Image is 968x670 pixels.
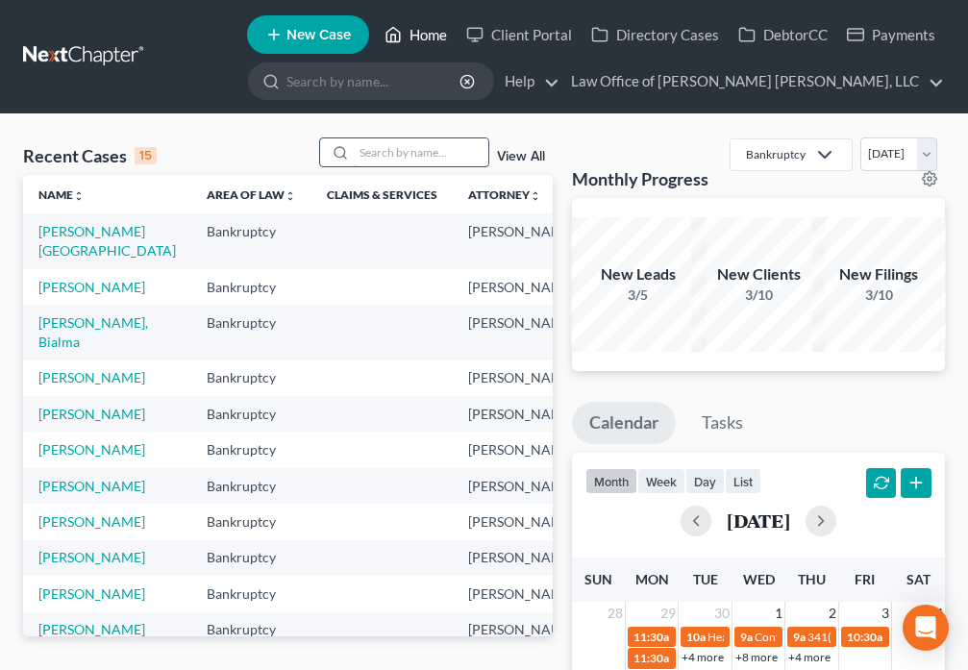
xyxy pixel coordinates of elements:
div: New Leads [571,263,706,285]
span: 11:30a [633,630,669,644]
div: New Filings [811,263,946,285]
td: Bankruptcy [191,468,311,504]
a: Attorneyunfold_more [468,187,541,202]
a: Law Office of [PERSON_NAME] [PERSON_NAME], LLC [561,64,944,99]
a: Nameunfold_more [38,187,85,202]
input: Search by name... [286,63,462,99]
span: Tue [693,571,718,587]
div: Recent Cases [23,144,157,167]
span: 4 [933,602,945,625]
span: 3 [880,602,891,625]
i: unfold_more [73,190,85,202]
a: Client Portal [457,17,582,52]
td: [PERSON_NAME] [453,213,590,268]
a: Directory Cases [582,17,729,52]
a: [PERSON_NAME] [38,549,145,565]
td: [PERSON_NAME] [453,269,590,305]
a: +4 more [788,650,831,664]
a: [PERSON_NAME] [38,441,145,458]
button: list [725,468,761,494]
span: 11:30a [633,651,669,665]
span: 1 [773,602,784,625]
button: month [585,468,637,494]
span: 2 [827,602,838,625]
span: 10a [686,630,706,644]
span: Sat [906,571,931,587]
td: Bankruptcy [191,396,311,432]
button: week [637,468,685,494]
td: [PERSON_NAME] [453,540,590,576]
a: [PERSON_NAME][GEOGRAPHIC_DATA] [38,223,176,259]
div: Open Intercom Messenger [903,605,949,651]
td: [PERSON_NAME] [453,612,590,648]
span: 9a [740,630,753,644]
a: +8 more [735,650,778,664]
span: 9a [793,630,806,644]
td: Bankruptcy [191,360,311,396]
a: View All [497,150,545,163]
a: [PERSON_NAME] [38,279,145,295]
td: [PERSON_NAME] [453,468,590,504]
td: Bankruptcy [191,305,311,360]
span: Hearing for [PERSON_NAME] [707,630,857,644]
a: [PERSON_NAME] [38,369,145,385]
td: [PERSON_NAME] [453,504,590,539]
h3: Monthly Progress [572,167,708,190]
a: Payments [837,17,945,52]
div: 3/10 [811,285,946,305]
td: [PERSON_NAME] [453,432,590,467]
div: New Clients [691,263,826,285]
div: 15 [135,147,157,164]
span: Sun [584,571,612,587]
span: Fri [855,571,875,587]
span: 29 [658,602,678,625]
a: Calendar [572,402,676,444]
span: Wed [743,571,775,587]
button: day [685,468,725,494]
td: Bankruptcy [191,612,311,648]
span: New Case [286,28,351,42]
a: Area of Lawunfold_more [207,187,296,202]
td: Bankruptcy [191,504,311,539]
a: [PERSON_NAME], Bialma [38,314,148,350]
span: 30 [712,602,732,625]
a: [PERSON_NAME] [38,585,145,602]
span: 10:30a [847,630,882,644]
div: 3/5 [571,285,706,305]
td: [PERSON_NAME] [453,305,590,360]
span: Mon [635,571,669,587]
td: [PERSON_NAME] [453,396,590,432]
span: Thu [798,571,826,587]
td: Bankruptcy [191,213,311,268]
i: unfold_more [530,190,541,202]
a: [PERSON_NAME] [38,478,145,494]
span: 28 [606,602,625,625]
td: Bankruptcy [191,576,311,611]
a: +4 more [682,650,724,664]
a: Home [375,17,457,52]
i: unfold_more [285,190,296,202]
td: Bankruptcy [191,432,311,467]
div: Bankruptcy [746,146,806,162]
a: [PERSON_NAME] [38,513,145,530]
td: [PERSON_NAME] [453,360,590,396]
a: Tasks [684,402,760,444]
div: 3/10 [691,285,826,305]
h2: [DATE] [727,510,790,531]
td: Bankruptcy [191,269,311,305]
a: [PERSON_NAME] [38,406,145,422]
th: Claims & Services [311,175,453,213]
a: Help [495,64,559,99]
a: DebtorCC [729,17,837,52]
input: Search by name... [354,138,488,166]
a: [PERSON_NAME] [38,621,145,637]
td: [PERSON_NAME] [453,576,590,611]
td: Bankruptcy [191,540,311,576]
